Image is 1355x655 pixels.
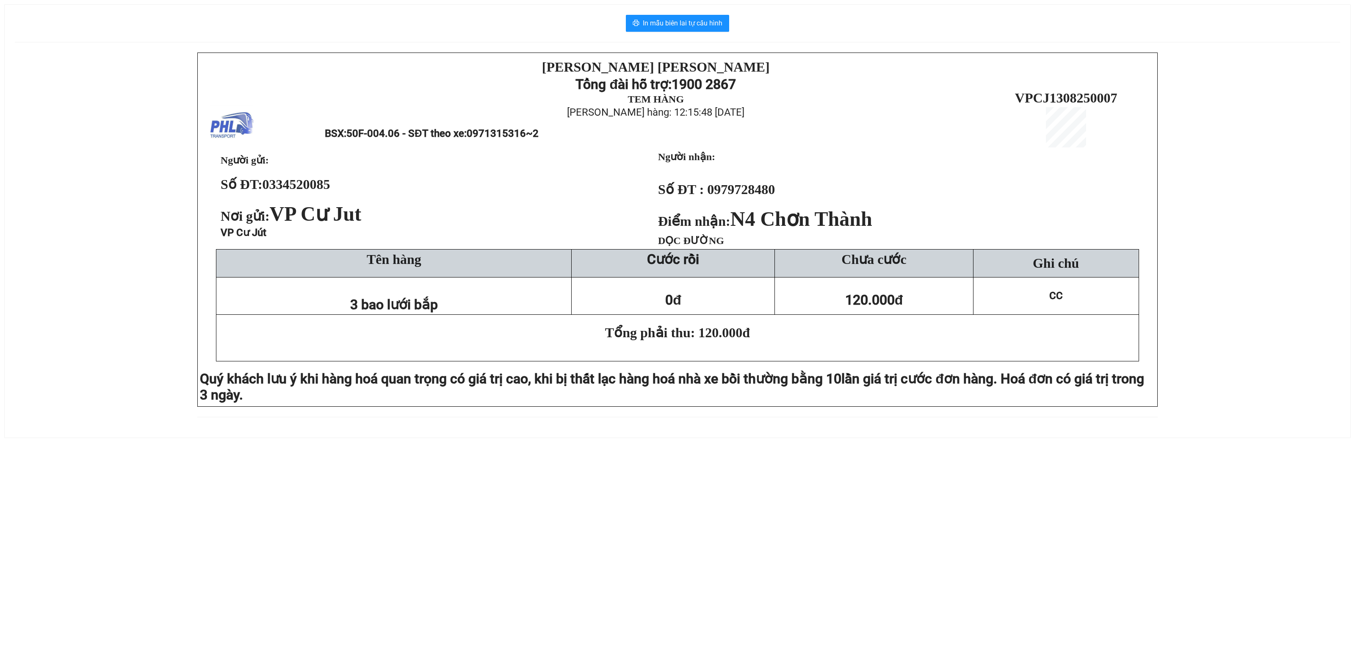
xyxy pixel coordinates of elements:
[643,18,722,28] span: In mẫu biên lai tự cấu hình
[467,128,539,139] span: 0971315316~2
[325,128,538,139] span: BSX:
[575,76,672,92] strong: Tổng đài hỗ trợ:
[633,19,639,28] span: printer
[841,252,906,267] span: Chưa cước
[221,227,266,239] span: VP Cư Jút
[730,208,872,230] span: N4 Chơn Thành
[542,59,770,75] strong: [PERSON_NAME] [PERSON_NAME]
[845,292,903,308] span: 120.000đ
[346,128,538,139] span: 50F-004.06 - SĐT theo xe:
[210,105,253,147] img: logo
[665,292,681,308] span: 0đ
[567,106,744,118] span: [PERSON_NAME] hàng: 12:15:48 [DATE]
[38,56,102,72] strong: 1900 2867
[221,177,330,192] strong: Số ĐT:
[17,39,95,72] strong: Tổng đài hỗ trợ:
[658,235,724,246] span: DỌC ĐƯỜNG
[658,182,704,197] strong: Số ĐT :
[672,76,736,92] strong: 1900 2867
[605,325,750,340] span: Tổng phải thu: 120.000đ
[658,151,715,162] strong: Người nhận:
[658,214,872,229] strong: Điểm nhận:
[200,371,1144,403] span: lần giá trị cước đơn hàng. Hoá đơn có giá trị trong 3 ngày.
[367,252,421,267] span: Tên hàng
[350,297,438,313] span: 3 bao lưới bắp
[1049,290,1063,302] span: CC
[628,94,684,105] strong: TEM HÀNG
[707,182,775,197] span: 0979728480
[221,208,365,224] span: Nơi gửi:
[626,15,729,32] button: printerIn mẫu biên lai tự cấu hình
[1033,255,1079,271] span: Ghi chú
[1015,90,1117,105] span: VPCJ1308250007
[4,7,116,38] strong: [PERSON_NAME] [PERSON_NAME]
[200,371,841,387] span: Quý khách lưu ý khi hàng hoá quan trọng có giá trị cao, khi bị thất lạc hàng hoá nhà xe bồi thườn...
[647,251,699,267] strong: Cước rồi
[221,155,269,166] span: Người gửi:
[263,177,330,192] span: 0334520085
[270,203,362,225] span: VP Cư Jut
